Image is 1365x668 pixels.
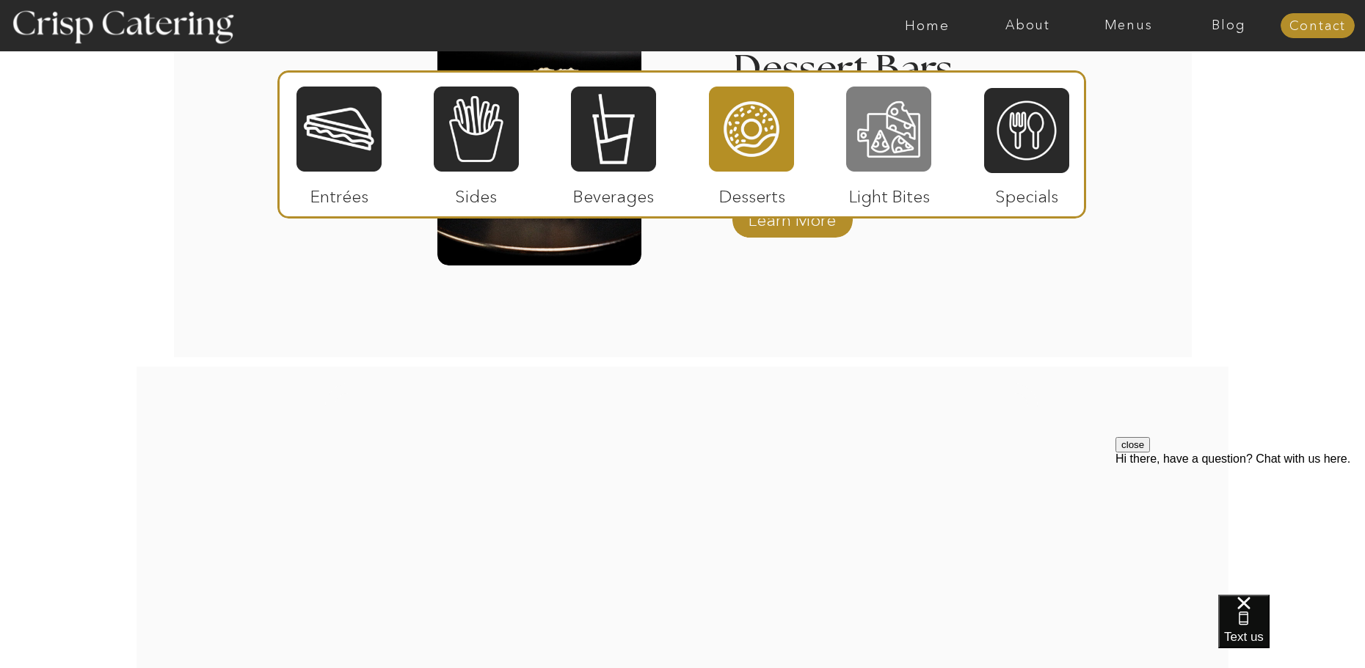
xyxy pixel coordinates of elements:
p: Light Bites [840,172,938,214]
a: Contact [1281,19,1355,34]
p: Desserts [703,172,801,214]
a: Home [877,18,978,33]
a: Menus [1078,18,1179,33]
a: Learn More [743,195,841,238]
p: Entrées [291,172,388,214]
h3: Dessert Bars [733,51,955,69]
p: Beverages [564,172,662,214]
p: Specials [978,172,1075,214]
iframe: podium webchat widget bubble [1218,595,1365,668]
a: About [978,18,1078,33]
p: Sides [427,172,525,214]
a: Blog [1179,18,1279,33]
iframe: podium webchat widget prompt [1115,437,1365,613]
